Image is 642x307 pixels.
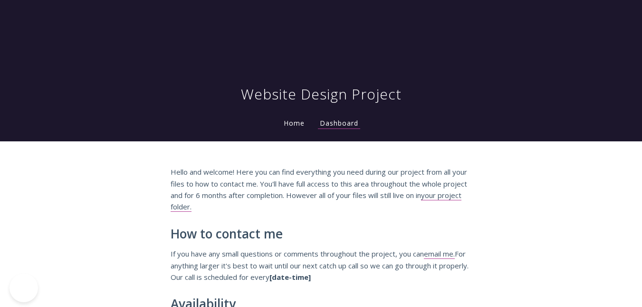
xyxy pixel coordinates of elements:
[318,119,360,129] a: Dashboard
[424,249,455,259] a: email me.
[171,227,472,241] h2: How to contact me
[171,248,472,283] p: If you have any small questions or comments throughout the project, you can For anything larger i...
[282,119,307,128] a: Home
[241,85,402,104] h1: Website Design Project
[171,166,472,213] p: Hello and welcome! Here you can find everything you need during our project from all your files t...
[269,272,311,282] strong: [date-time]
[10,274,38,302] iframe: Toggle Customer Support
